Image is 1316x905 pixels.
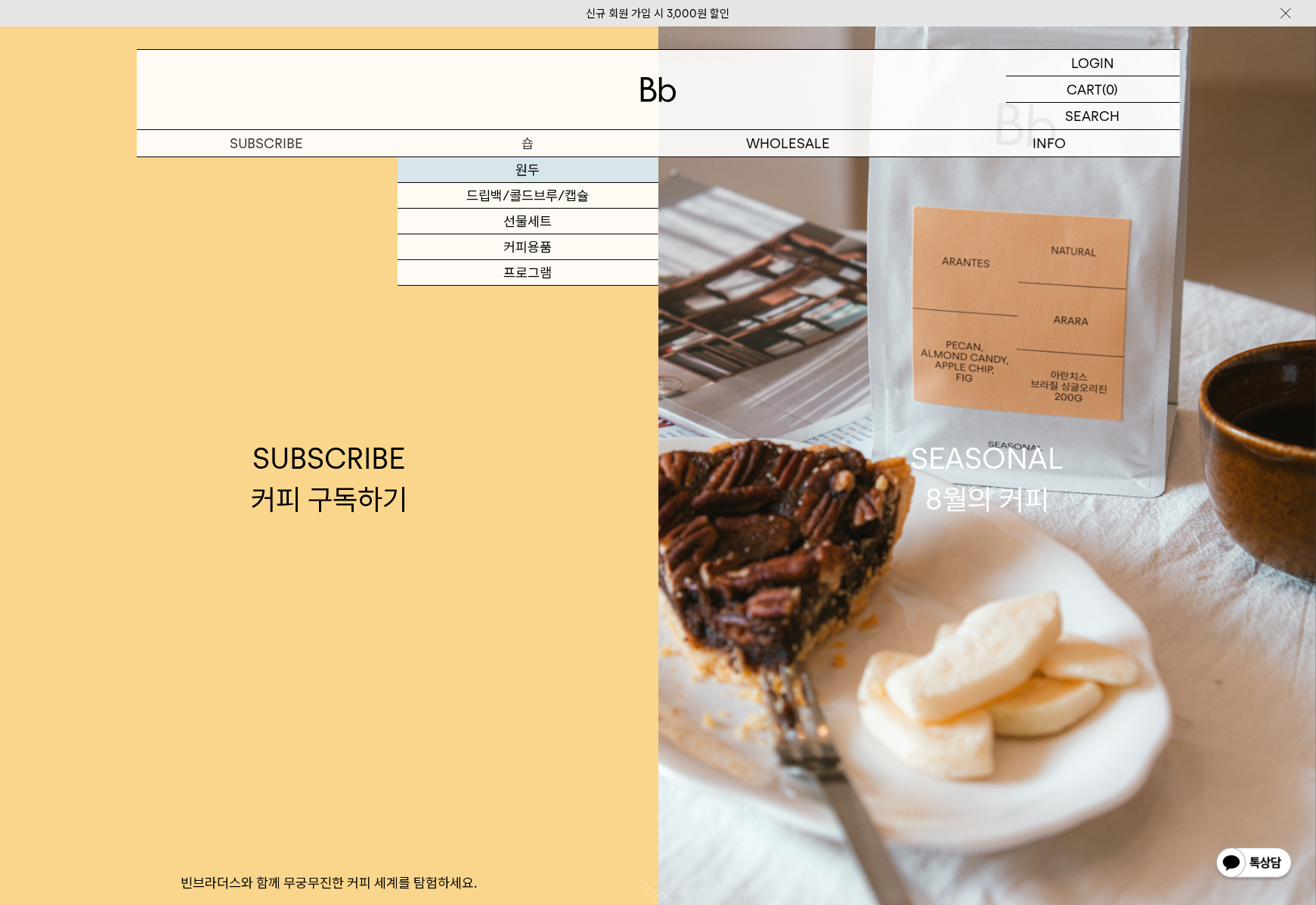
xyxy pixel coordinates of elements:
a: 프로그램 [398,260,658,286]
p: SEARCH [1066,103,1120,129]
a: 드립백/콜드브루/캡슐 [398,183,658,209]
p: (0) [1103,76,1119,102]
img: 로고 [640,77,677,102]
a: 원두 [398,157,658,183]
img: 카카오톡 채널 1:1 채팅 버튼 [1215,846,1293,882]
div: SUBSCRIBE 커피 구독하기 [251,439,407,519]
a: 선물세트 [398,209,658,234]
a: 커피용품 [398,234,658,260]
a: 신규 회원 가입 시 3,000원 할인 [587,7,730,20]
p: WHOLESALE [658,130,919,157]
p: LOGIN [1071,50,1114,76]
a: 숍 [398,130,658,157]
p: CART [1067,76,1103,102]
a: LOGIN [1006,50,1180,76]
a: CART (0) [1006,76,1180,103]
p: INFO [919,130,1180,157]
a: SUBSCRIBE [137,130,398,157]
div: SEASONAL 8월의 커피 [911,439,1064,519]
